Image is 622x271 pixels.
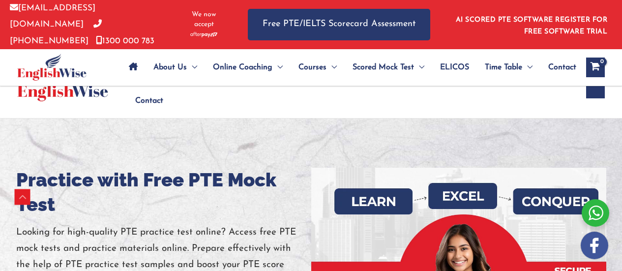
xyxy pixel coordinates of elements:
img: white-facebook.png [581,232,608,259]
a: View Shopping Cart, empty [586,58,605,77]
span: Menu Toggle [326,50,337,85]
span: Menu Toggle [272,50,283,85]
span: Contact [548,50,576,85]
h1: Practice with Free PTE Mock Test [16,168,311,217]
a: Free PTE/IELTS Scorecard Assessment [248,9,430,40]
a: [EMAIL_ADDRESS][DOMAIN_NAME] [10,4,95,29]
a: Scored Mock TestMenu Toggle [345,50,432,85]
aside: Header Widget 1 [450,8,612,40]
img: Afterpay-Logo [190,32,217,37]
span: Menu Toggle [187,50,197,85]
span: Courses [298,50,326,85]
a: AI SCORED PTE SOFTWARE REGISTER FOR FREE SOFTWARE TRIAL [456,16,608,35]
a: ELICOS [432,50,477,85]
a: [PHONE_NUMBER] [10,20,102,45]
a: Online CoachingMenu Toggle [205,50,291,85]
a: About UsMenu Toggle [146,50,205,85]
span: Contact [135,84,163,118]
img: cropped-ew-logo [17,54,87,81]
span: Online Coaching [213,50,272,85]
span: ELICOS [440,50,469,85]
a: 1300 000 783 [96,37,154,45]
a: Time TableMenu Toggle [477,50,540,85]
a: Contact [127,84,163,118]
span: Menu Toggle [522,50,533,85]
span: We now accept [184,10,223,30]
span: Scored Mock Test [353,50,414,85]
span: Menu Toggle [414,50,424,85]
span: About Us [153,50,187,85]
span: Time Table [485,50,522,85]
a: CoursesMenu Toggle [291,50,345,85]
a: Contact [540,50,576,85]
nav: Site Navigation: Main Menu [121,50,576,85]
